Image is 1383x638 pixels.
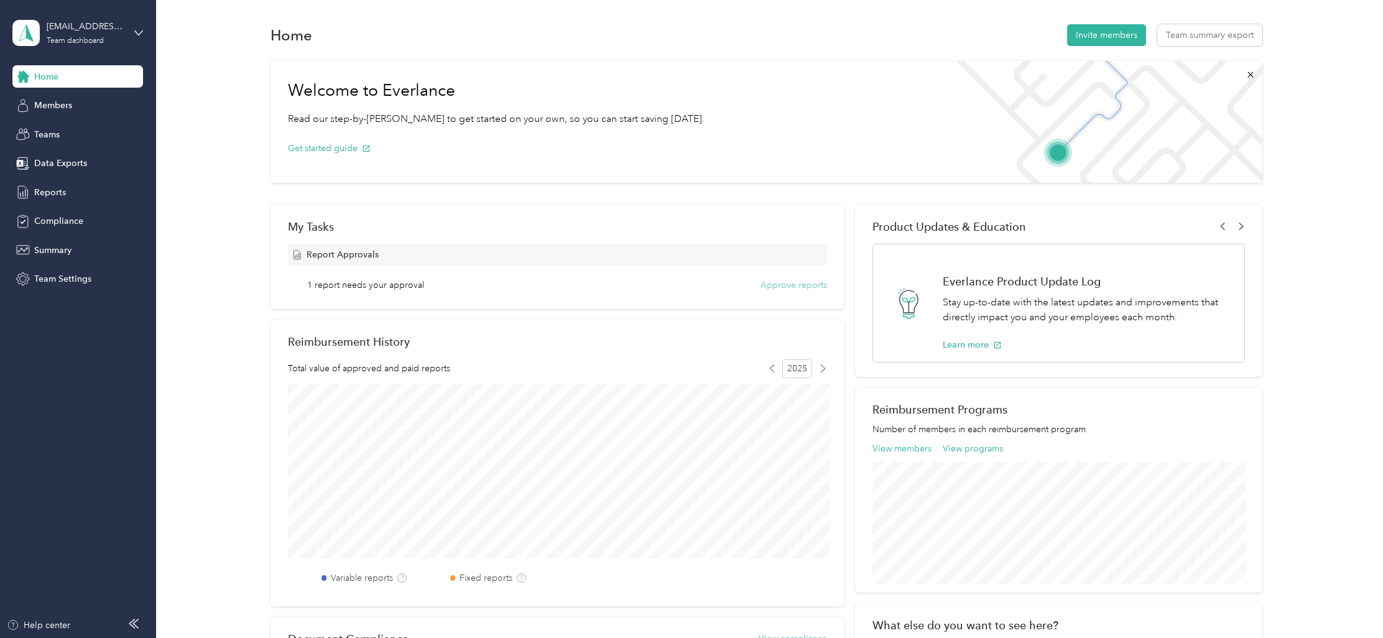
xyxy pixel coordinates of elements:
[34,215,83,228] span: Compliance
[34,186,66,199] span: Reports
[34,244,72,257] span: Summary
[782,359,812,378] span: 2025
[288,142,371,155] button: Get started guide
[943,295,1231,325] p: Stay up-to-date with the latest updates and improvements that directly impact you and your employ...
[34,128,60,141] span: Teams
[271,29,312,42] h1: Home
[34,272,91,285] span: Team Settings
[34,70,58,83] span: Home
[943,275,1231,288] h1: Everlance Product Update Log
[761,279,827,292] button: Approve reports
[1313,568,1383,638] iframe: Everlance-gr Chat Button Frame
[1157,24,1262,46] button: Team summary export
[460,571,512,585] label: Fixed reports
[872,220,1026,233] span: Product Updates & Education
[288,335,410,348] h2: Reimbursement History
[47,20,124,33] div: [EMAIL_ADDRESS][DOMAIN_NAME]
[872,423,1245,436] p: Number of members in each reimbursement program.
[307,248,379,261] span: Report Approvals
[307,279,424,292] span: 1 report needs your approval
[34,157,87,170] span: Data Exports
[872,619,1245,632] div: What else do you want to see here?
[288,362,450,375] span: Total value of approved and paid reports
[943,61,1262,183] img: Welcome to everlance
[943,442,1003,455] button: View programs
[1067,24,1146,46] button: Invite members
[943,338,1002,351] button: Learn more
[7,619,70,632] button: Help center
[288,220,827,233] div: My Tasks
[47,37,104,45] div: Team dashboard
[288,111,705,127] p: Read our step-by-[PERSON_NAME] to get started on your own, so you can start saving [DATE].
[872,442,932,455] button: View members
[34,99,72,112] span: Members
[288,81,705,101] h1: Welcome to Everlance
[872,403,1245,416] h2: Reimbursement Programs
[331,571,393,585] label: Variable reports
